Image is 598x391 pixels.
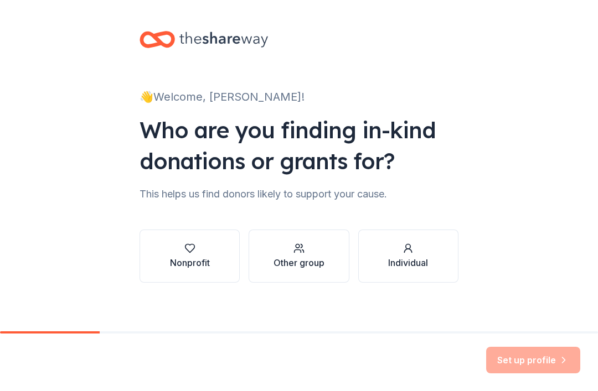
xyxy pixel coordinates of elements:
div: Who are you finding in-kind donations or grants for? [140,114,458,176]
div: Nonprofit [170,256,210,269]
button: Individual [358,230,458,283]
div: Other group [274,256,324,269]
button: Nonprofit [140,230,240,283]
div: This helps us find donors likely to support your cause. [140,185,458,203]
div: 👋 Welcome, [PERSON_NAME]! [140,88,458,106]
button: Other group [249,230,349,283]
div: Individual [388,256,428,269]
